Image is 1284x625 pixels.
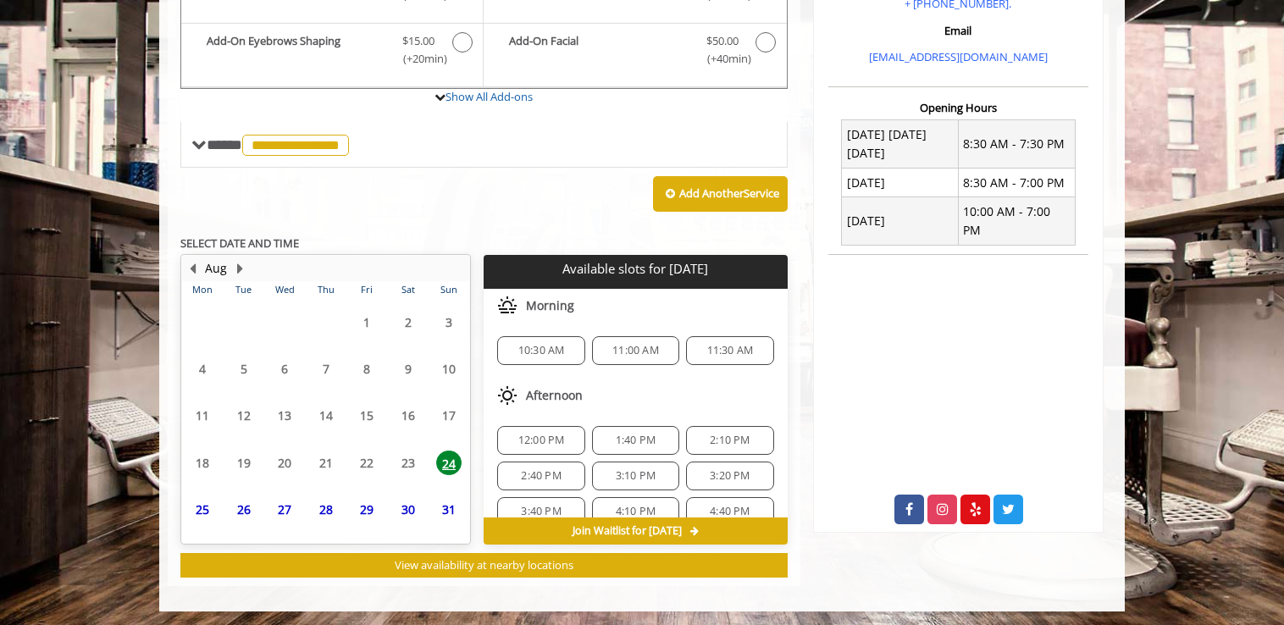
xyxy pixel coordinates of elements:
[686,426,773,455] div: 2:10 PM
[686,462,773,490] div: 3:20 PM
[190,497,215,522] span: 25
[828,102,1088,113] h3: Opening Hours
[958,169,1075,197] td: 8:30 AM - 7:00 PM
[394,50,444,68] span: (+20min )
[264,281,305,298] th: Wed
[305,281,346,298] th: Thu
[592,462,679,490] div: 3:10 PM
[842,120,959,169] td: [DATE] [DATE] [DATE]
[573,524,682,538] span: Join Waitlist for [DATE]
[958,197,1075,246] td: 10:00 AM - 7:00 PM
[354,497,379,522] span: 29
[182,281,223,298] th: Mon
[509,32,689,68] b: Add-On Facial
[396,497,421,522] span: 30
[490,262,780,276] p: Available slots for [DATE]
[833,25,1084,36] h3: Email
[616,505,656,518] span: 4:10 PM
[592,497,679,526] div: 4:10 PM
[190,32,474,72] label: Add-On Eyebrows Shaping
[706,32,739,50] span: $50.00
[710,434,750,447] span: 2:10 PM
[395,557,573,572] span: View availability at nearby locations
[182,486,223,533] td: Select day25
[497,426,584,455] div: 12:00 PM
[207,32,385,68] b: Add-On Eyebrows Shaping
[272,497,297,522] span: 27
[497,462,584,490] div: 2:40 PM
[313,497,339,522] span: 28
[842,169,959,197] td: [DATE]
[497,385,517,406] img: afternoon slots
[710,505,750,518] span: 4:40 PM
[686,497,773,526] div: 4:40 PM
[616,434,656,447] span: 1:40 PM
[592,426,679,455] div: 1:40 PM
[429,281,470,298] th: Sun
[526,299,574,312] span: Morning
[521,505,561,518] span: 3:40 PM
[387,486,428,533] td: Select day30
[205,259,227,278] button: Aug
[492,32,778,72] label: Add-On Facial
[231,497,257,522] span: 26
[402,32,434,50] span: $15.00
[958,120,1075,169] td: 8:30 AM - 7:30 PM
[436,451,462,475] span: 24
[518,344,565,357] span: 10:30 AM
[346,486,387,533] td: Select day29
[180,235,299,251] b: SELECT DATE AND TIME
[707,344,754,357] span: 11:30 AM
[264,486,305,533] td: Select day27
[346,281,387,298] th: Fri
[305,486,346,533] td: Select day28
[616,469,656,483] span: 3:10 PM
[518,434,565,447] span: 12:00 PM
[223,281,263,298] th: Tue
[436,497,462,522] span: 31
[869,49,1048,64] a: [EMAIL_ADDRESS][DOMAIN_NAME]
[223,486,263,533] td: Select day26
[446,89,533,104] a: Show All Add-ons
[697,50,747,68] span: (+40min )
[497,497,584,526] div: 3:40 PM
[180,553,788,578] button: View availability at nearby locations
[429,486,470,533] td: Select day31
[497,296,517,316] img: morning slots
[710,469,750,483] span: 3:20 PM
[653,176,788,212] button: Add AnotherService
[521,469,561,483] span: 2:40 PM
[233,259,246,278] button: Next Month
[497,336,584,365] div: 10:30 AM
[686,336,773,365] div: 11:30 AM
[185,259,199,278] button: Previous Month
[679,185,779,201] b: Add Another Service
[526,389,583,402] span: Afternoon
[429,440,470,486] td: Select day24
[387,281,428,298] th: Sat
[842,197,959,246] td: [DATE]
[612,344,659,357] span: 11:00 AM
[592,336,679,365] div: 11:00 AM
